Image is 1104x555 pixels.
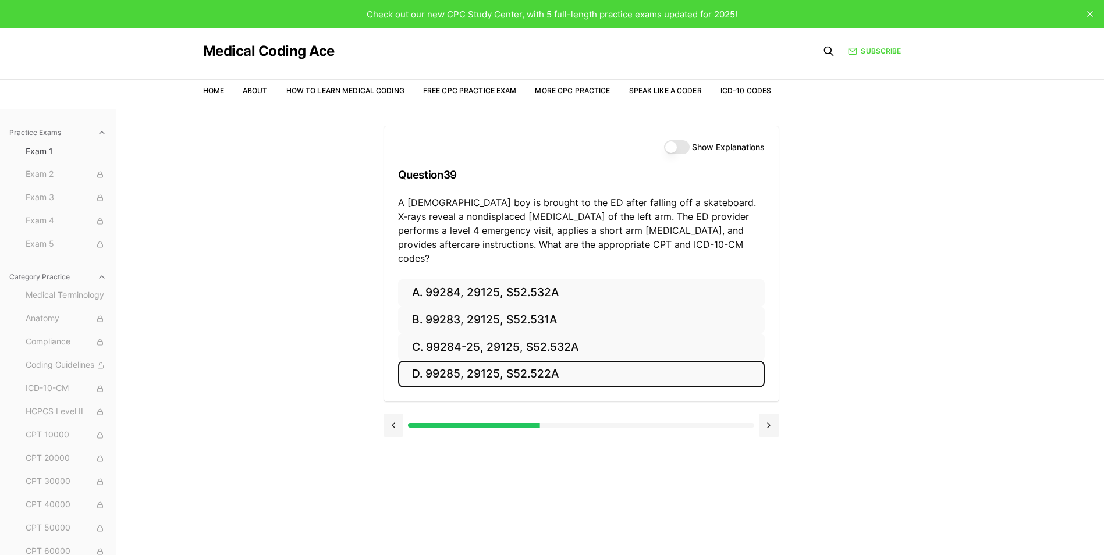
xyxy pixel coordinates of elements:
[398,279,765,307] button: A. 99284, 29125, S52.532A
[26,522,107,535] span: CPT 50000
[21,519,111,538] button: CPT 50000
[21,356,111,375] button: Coding Guidelines
[692,143,765,151] label: Show Explanations
[398,195,765,265] p: A [DEMOGRAPHIC_DATA] boy is brought to the ED after falling off a skateboard. X-rays reveal a non...
[398,361,765,388] button: D. 99285, 29125, S52.522A
[26,215,107,227] span: Exam 4
[5,123,111,142] button: Practice Exams
[423,86,517,95] a: Free CPC Practice Exam
[26,336,107,348] span: Compliance
[21,449,111,468] button: CPT 20000
[203,86,224,95] a: Home
[398,307,765,334] button: B. 99283, 29125, S52.531A
[5,268,111,286] button: Category Practice
[286,86,404,95] a: How to Learn Medical Coding
[21,426,111,444] button: CPT 10000
[398,158,765,192] h3: Question 39
[21,188,111,207] button: Exam 3
[26,429,107,442] span: CPT 10000
[26,168,107,181] span: Exam 2
[203,44,335,58] a: Medical Coding Ace
[1081,5,1099,23] button: close
[243,86,268,95] a: About
[26,452,107,465] span: CPT 20000
[21,286,111,305] button: Medical Terminology
[21,212,111,230] button: Exam 4
[26,359,107,372] span: Coding Guidelines
[535,86,610,95] a: More CPC Practice
[21,333,111,351] button: Compliance
[21,379,111,398] button: ICD-10-CM
[629,86,702,95] a: Speak Like a Coder
[21,403,111,421] button: HCPCS Level II
[398,333,765,361] button: C. 99284-25, 29125, S52.532A
[26,405,107,418] span: HCPCS Level II
[21,235,111,254] button: Exam 5
[21,142,111,161] button: Exam 1
[21,309,111,328] button: Anatomy
[26,191,107,204] span: Exam 3
[26,145,107,157] span: Exam 1
[26,289,107,302] span: Medical Terminology
[26,499,107,511] span: CPT 40000
[21,472,111,491] button: CPT 30000
[21,496,111,514] button: CPT 40000
[26,312,107,325] span: Anatomy
[26,475,107,488] span: CPT 30000
[848,46,901,56] a: Subscribe
[26,382,107,395] span: ICD-10-CM
[367,9,737,20] span: Check out our new CPC Study Center, with 5 full-length practice exams updated for 2025!
[21,165,111,184] button: Exam 2
[26,238,107,251] span: Exam 5
[720,86,771,95] a: ICD-10 Codes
